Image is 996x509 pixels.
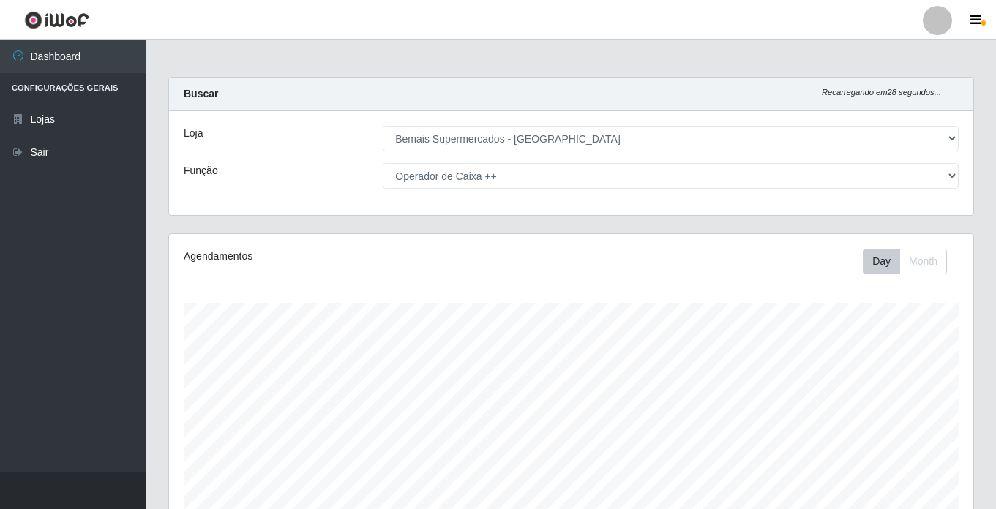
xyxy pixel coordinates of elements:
[822,88,941,97] i: Recarregando em 28 segundos...
[184,126,203,141] label: Loja
[863,249,959,274] div: Toolbar with button groups
[184,163,218,178] label: Função
[184,249,494,264] div: Agendamentos
[184,88,218,99] strong: Buscar
[863,249,900,274] button: Day
[899,249,947,274] button: Month
[24,11,89,29] img: CoreUI Logo
[863,249,947,274] div: First group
